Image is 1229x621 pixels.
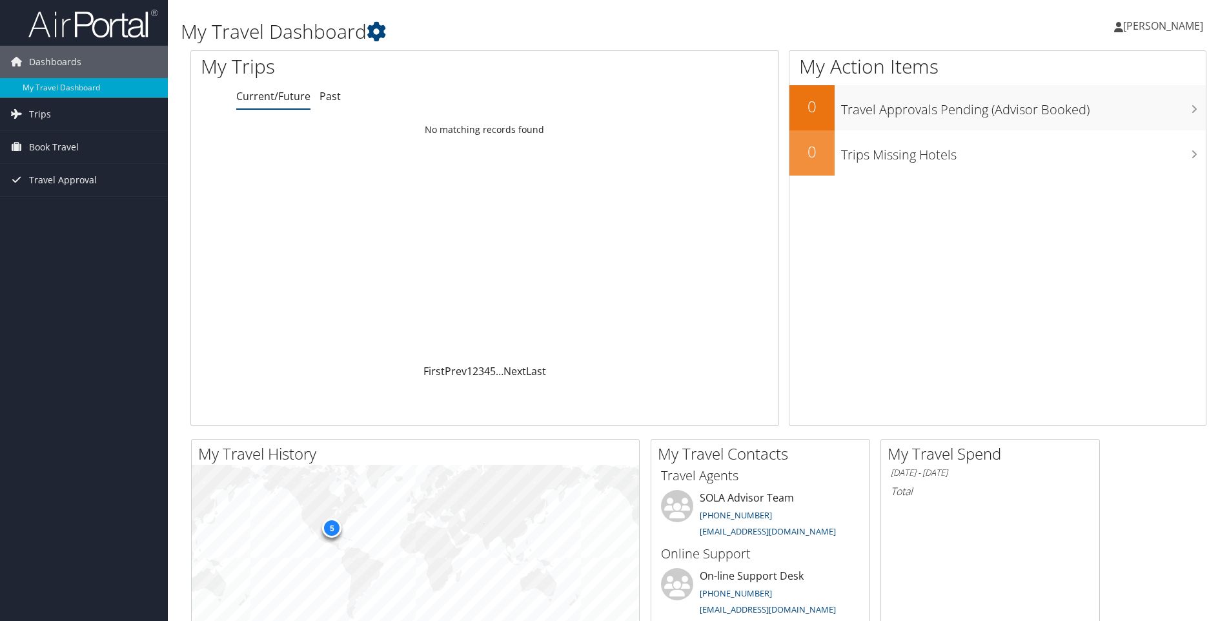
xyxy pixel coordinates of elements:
img: airportal-logo.png [28,8,157,39]
a: Current/Future [236,89,310,103]
a: 2 [472,364,478,378]
h3: Trips Missing Hotels [841,139,1206,164]
li: On-line Support Desk [655,568,866,621]
a: First [423,364,445,378]
h2: My Travel Contacts [658,443,869,465]
h2: My Travel History [198,443,639,465]
h6: Total [891,484,1090,498]
a: Next [503,364,526,378]
a: Past [320,89,341,103]
span: … [496,364,503,378]
a: [PHONE_NUMBER] [700,587,772,599]
h1: My Travel Dashboard [181,18,871,45]
div: 5 [322,518,341,538]
h2: 0 [789,141,835,163]
a: 5 [490,364,496,378]
h2: 0 [789,96,835,117]
a: [PERSON_NAME] [1114,6,1216,45]
h6: [DATE] - [DATE] [891,467,1090,479]
td: No matching records found [191,118,778,141]
a: 3 [478,364,484,378]
span: Book Travel [29,131,79,163]
a: [EMAIL_ADDRESS][DOMAIN_NAME] [700,604,836,615]
a: 4 [484,364,490,378]
a: 1 [467,364,472,378]
h3: Travel Agents [661,467,860,485]
h1: My Action Items [789,53,1206,80]
h2: My Travel Spend [888,443,1099,465]
a: [PHONE_NUMBER] [700,509,772,521]
a: Prev [445,364,467,378]
a: [EMAIL_ADDRESS][DOMAIN_NAME] [700,525,836,537]
li: SOLA Advisor Team [655,490,866,543]
span: [PERSON_NAME] [1123,19,1203,33]
a: 0Travel Approvals Pending (Advisor Booked) [789,85,1206,130]
a: Last [526,364,546,378]
a: 0Trips Missing Hotels [789,130,1206,176]
h3: Online Support [661,545,860,563]
span: Trips [29,98,51,130]
h1: My Trips [201,53,524,80]
span: Travel Approval [29,164,97,196]
span: Dashboards [29,46,81,78]
h3: Travel Approvals Pending (Advisor Booked) [841,94,1206,119]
